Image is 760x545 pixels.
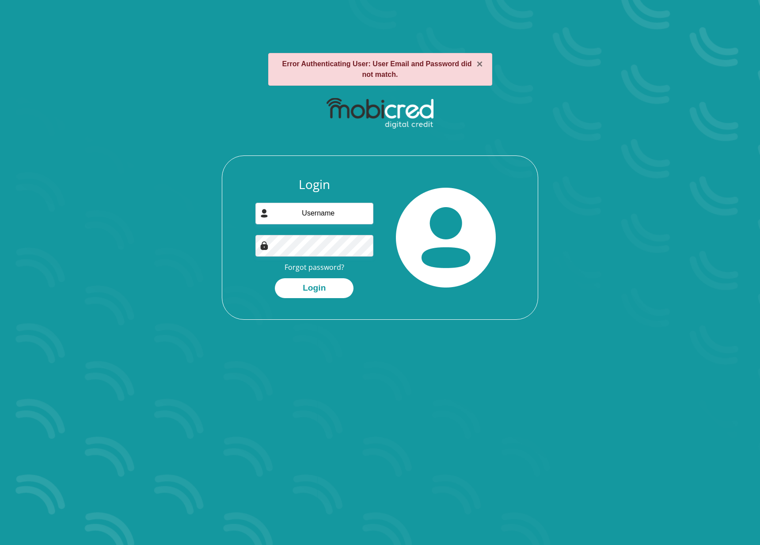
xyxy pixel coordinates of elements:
h3: Login [255,177,374,192]
button: Login [275,278,353,298]
img: mobicred logo [327,98,433,129]
img: user-icon image [260,209,269,218]
strong: Error Authenticating User: User Email and Password did not match. [282,60,472,78]
input: Username [255,203,374,224]
img: Image [260,241,269,250]
button: × [476,59,483,69]
a: Forgot password? [285,262,344,272]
